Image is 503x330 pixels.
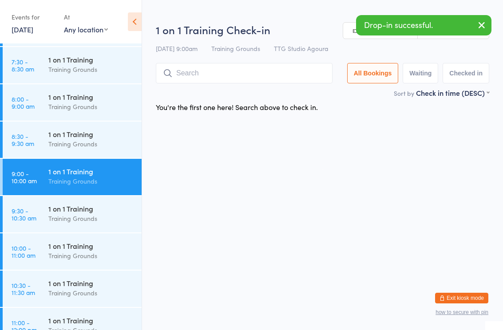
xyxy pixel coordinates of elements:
a: 10:30 -11:30 am1 on 1 TrainingTraining Grounds [3,271,142,307]
time: 10:30 - 11:30 am [12,282,35,296]
a: 10:00 -11:00 am1 on 1 TrainingTraining Grounds [3,233,142,270]
button: Exit kiosk mode [435,293,488,303]
div: 1 on 1 Training [48,55,134,64]
span: Training Grounds [211,44,260,53]
div: Check in time (DESC) [416,88,489,98]
div: You're the first one here! Search above to check in. [156,102,318,112]
a: [DATE] [12,24,33,34]
div: 1 on 1 Training [48,129,134,139]
a: 9:30 -10:30 am1 on 1 TrainingTraining Grounds [3,196,142,232]
div: Events for [12,10,55,24]
div: 1 on 1 Training [48,241,134,251]
time: 9:00 - 10:00 am [12,170,37,184]
div: Training Grounds [48,176,134,186]
div: At [64,10,108,24]
button: All Bookings [347,63,399,83]
div: Training Grounds [48,251,134,261]
time: 9:30 - 10:30 am [12,207,36,221]
a: 9:00 -10:00 am1 on 1 TrainingTraining Grounds [3,159,142,195]
div: Training Grounds [48,64,134,75]
time: 7:30 - 8:30 am [12,58,34,72]
div: 1 on 1 Training [48,166,134,176]
div: Training Grounds [48,213,134,224]
input: Search [156,63,333,83]
div: Drop-in successful. [356,15,491,35]
label: Sort by [394,89,414,98]
a: 8:00 -9:00 am1 on 1 TrainingTraining Grounds [3,84,142,121]
span: TTG Studio Agoura [274,44,328,53]
div: Training Grounds [48,102,134,112]
a: 7:30 -8:30 am1 on 1 TrainingTraining Grounds [3,47,142,83]
button: Checked in [443,63,489,83]
button: how to secure with pin [436,309,488,315]
div: 1 on 1 Training [48,315,134,325]
time: 8:00 - 9:00 am [12,95,35,110]
time: 10:00 - 11:00 am [12,244,36,259]
h2: 1 on 1 Training Check-in [156,22,489,37]
div: 1 on 1 Training [48,278,134,288]
div: Any location [64,24,108,34]
button: Waiting [403,63,438,83]
div: Training Grounds [48,139,134,149]
div: 1 on 1 Training [48,92,134,102]
span: [DATE] 9:00am [156,44,198,53]
div: 1 on 1 Training [48,204,134,213]
time: 8:30 - 9:30 am [12,133,34,147]
a: 8:30 -9:30 am1 on 1 TrainingTraining Grounds [3,122,142,158]
div: Training Grounds [48,288,134,298]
